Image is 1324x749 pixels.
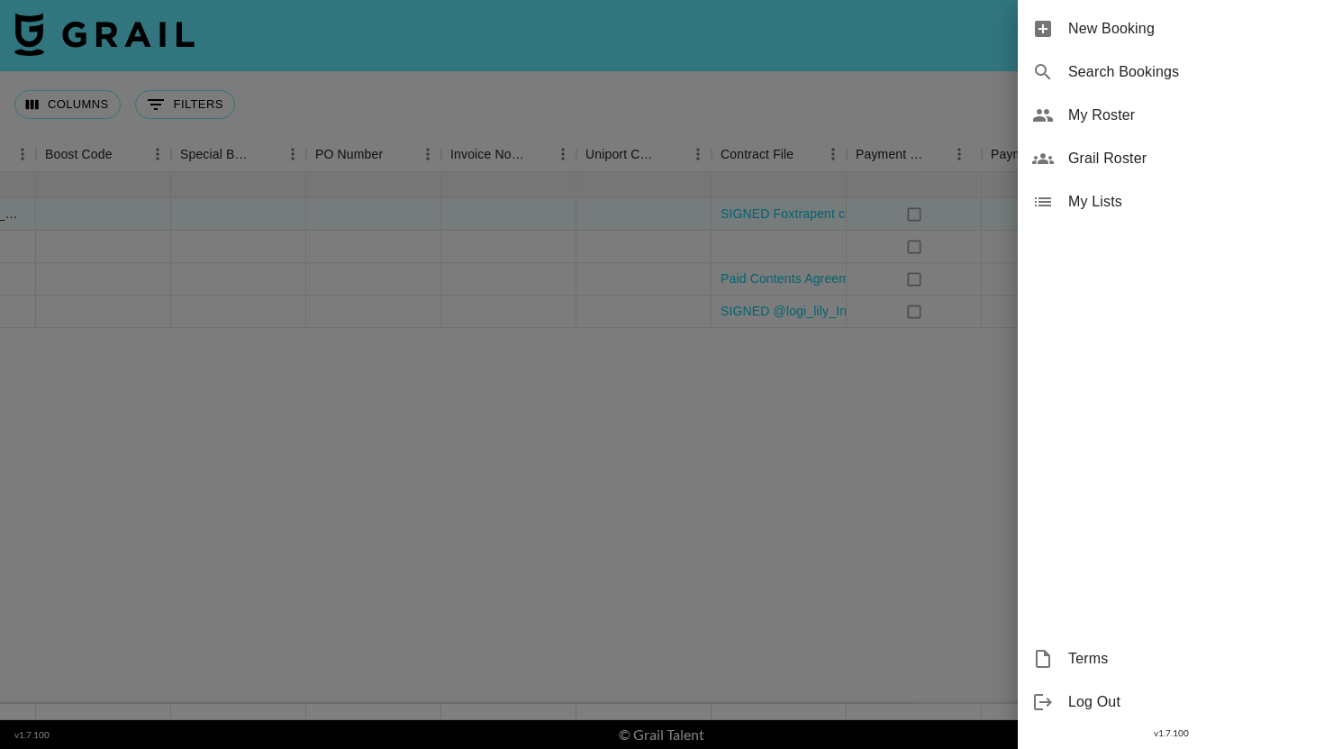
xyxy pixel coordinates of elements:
[1068,61,1310,83] span: Search Bookings
[1068,18,1310,40] span: New Booking
[1018,724,1324,743] div: v 1.7.100
[1068,691,1310,713] span: Log Out
[1018,7,1324,50] div: New Booking
[1068,648,1310,670] span: Terms
[1018,50,1324,94] div: Search Bookings
[1018,180,1324,224] div: My Lists
[1018,94,1324,137] div: My Roster
[1068,105,1310,126] span: My Roster
[1018,637,1324,680] div: Terms
[1018,137,1324,180] div: Grail Roster
[1068,191,1310,213] span: My Lists
[1018,680,1324,724] div: Log Out
[1068,148,1310,169] span: Grail Roster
